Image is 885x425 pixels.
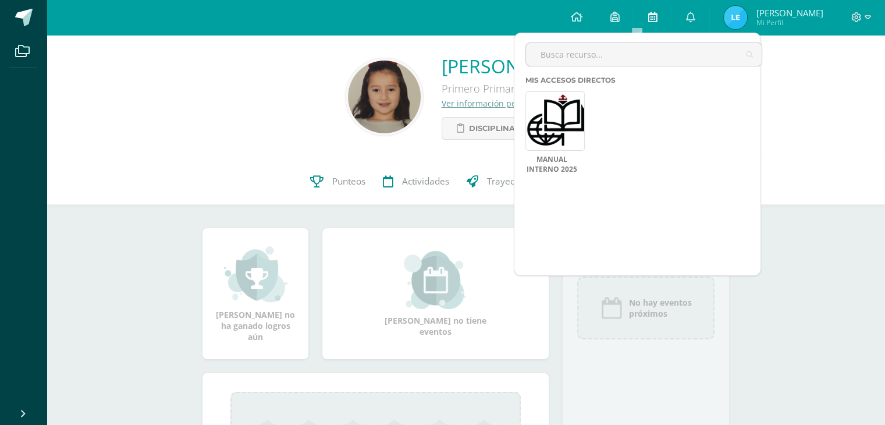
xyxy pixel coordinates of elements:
img: 0b4bc61855a770078fe89dd39bf99945.png [348,61,421,133]
span: Mi Perfil [756,17,823,27]
img: c6e7ca14e89fb2c2eda75d0977bba34b.png [724,6,747,29]
img: event_icon.png [600,296,623,320]
div: [PERSON_NAME] no ha ganado logros aún [214,245,297,342]
a: Punteos [301,158,374,205]
a: [PERSON_NAME] [442,54,587,79]
span: Punteos [332,176,365,188]
a: Actividades [374,158,458,205]
img: achievement_small.png [224,245,287,303]
a: Trayectoria [458,158,542,205]
a: Ver información personal... [442,98,548,109]
span: Disciplina [469,118,515,139]
span: Trayectoria [487,176,534,188]
img: event_small.png [404,251,467,309]
div: [PERSON_NAME] no tiene eventos [378,251,494,337]
span: Actividades [402,176,449,188]
a: Disciplina [442,117,530,140]
a: Manual Interno 2025 [525,155,578,175]
input: Busca recurso... [526,43,762,66]
span: [PERSON_NAME] [756,7,823,19]
span: No hay eventos próximos [629,297,692,319]
span: Mis accesos directos [525,76,616,84]
div: Primero Primaria C [442,79,587,98]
